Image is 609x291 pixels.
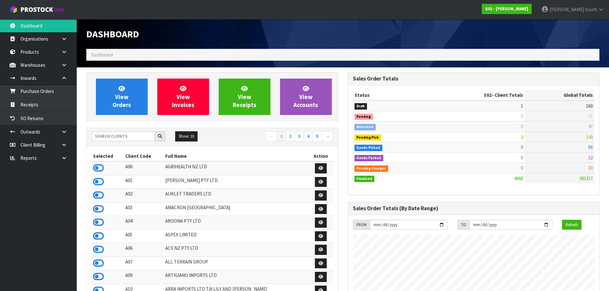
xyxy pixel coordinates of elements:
span: View Invoices [172,85,194,109]
span: 160 [586,103,593,109]
span: View Orders [113,85,131,109]
th: Action [309,151,333,161]
span: Pending Charges [355,165,388,172]
span: 0 [521,155,523,161]
strong: S02 - [PERSON_NAME] [485,6,528,11]
span: 11 [588,113,593,119]
td: A09 [124,270,164,284]
small: WMS [54,7,64,13]
td: AGRIHEALTH NZ LTD [164,161,308,175]
span: 0 [521,113,523,119]
span: South [585,6,597,12]
input: Search clients [91,131,155,141]
span: 4968 [514,175,523,181]
span: Goods Picked [355,145,383,151]
td: [PERSON_NAME] PTY LTD [164,175,308,189]
span: 47 [588,123,593,129]
td: ASPEX LIMITED [164,229,308,243]
span: 0 [521,123,523,129]
button: Refresh [562,220,582,230]
a: S02 - [PERSON_NAME] [482,4,532,14]
span: Draft [355,103,367,110]
span: 1 [521,103,523,109]
span: ProStock [20,5,53,14]
span: 66 [588,144,593,150]
span: View Accounts [293,85,318,109]
span: 32 [588,155,593,161]
img: cube-alt.png [10,5,18,13]
span: 2 [521,134,523,140]
th: - Client Totals [433,90,525,100]
th: Full Name [164,151,308,161]
span: 30 [588,165,593,171]
td: A06 [124,243,164,257]
h3: Sales Order Totals (By Date Range) [353,205,595,211]
td: A05 [124,229,164,243]
span: Finalised [355,176,375,182]
a: ← [266,131,277,142]
a: → [322,131,333,142]
th: Global Totals [525,90,594,100]
a: 4 [304,131,313,142]
span: Allocated [355,124,376,130]
td: ALL TERRAIN GROUP [164,257,308,270]
a: ViewInvoices [157,79,209,115]
span: Pending [355,114,373,120]
span: Pending Pick [355,134,381,141]
span: View Receipts [233,85,256,109]
td: A04 [124,216,164,230]
nav: Page navigation [217,131,333,142]
span: 0 [521,144,523,150]
a: ViewOrders [96,79,148,115]
a: 2 [286,131,295,142]
span: 383357 [579,175,593,181]
td: A01 [124,175,164,189]
h3: Sales Order Totals [353,76,595,82]
span: Goods Packed [355,155,384,161]
a: 5 [313,131,322,142]
span: Dashboard [91,52,113,58]
td: A07 [124,257,164,270]
td: ARTIGIANO IMPORTS LTD [164,270,308,284]
a: 3 [295,131,304,142]
span: 0 [521,165,523,171]
span: S02 [484,92,492,98]
div: TO [457,220,469,230]
span: 143 [586,134,593,140]
span: Dashboard [86,28,139,40]
td: A03 [124,202,164,216]
th: Client Code [124,151,164,161]
td: AMACRON [GEOGRAPHIC_DATA] [164,202,308,216]
a: ViewAccounts [280,79,332,115]
span: [PERSON_NAME] [550,6,584,12]
th: Selected [91,151,124,161]
td: A00 [124,161,164,175]
td: ACS NZ PTY LTD [164,243,308,257]
td: A02 [124,189,164,203]
td: AUKLET TRADERS LTD [164,189,308,203]
button: Show: 10 [175,131,198,142]
a: 1 [277,131,286,142]
a: ViewReceipts [219,79,270,115]
td: AROONA PTY LTD [164,216,308,230]
th: Status [353,90,433,100]
div: FROM [353,220,370,230]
